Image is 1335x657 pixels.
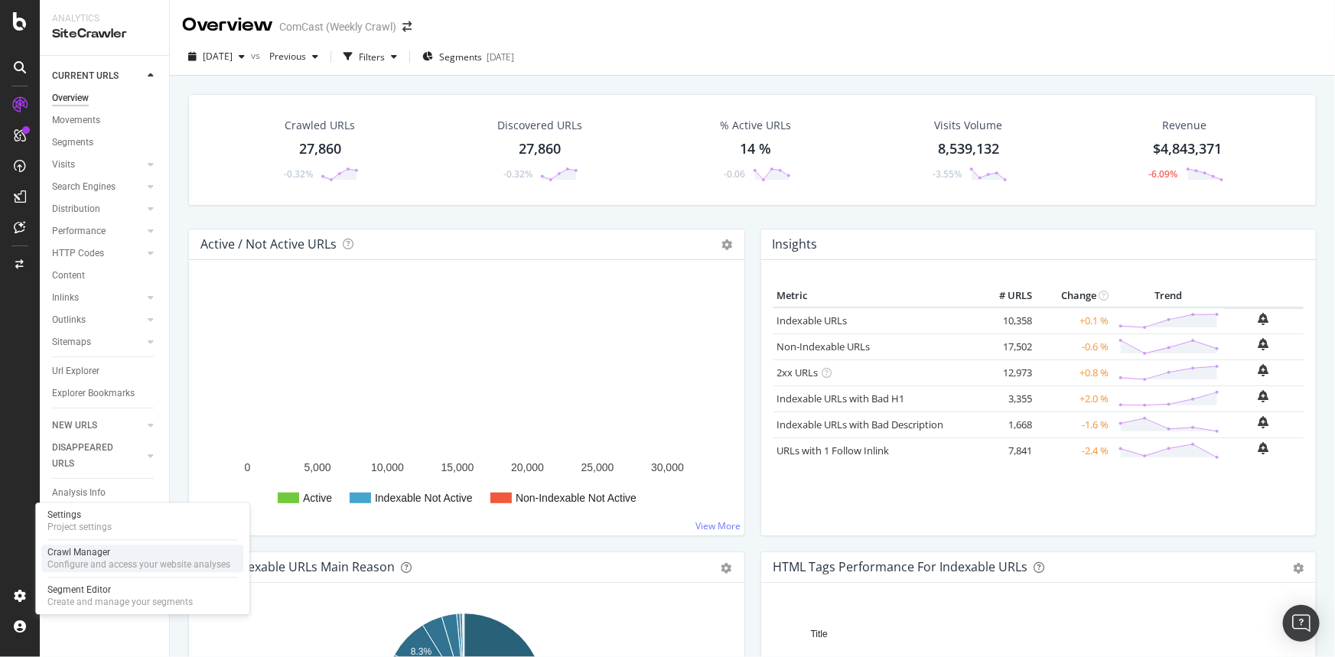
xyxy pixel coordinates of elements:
[1283,605,1320,642] div: Open Intercom Messenger
[52,334,143,350] a: Sitemaps
[52,418,143,434] a: NEW URLS
[52,135,93,151] div: Segments
[375,492,473,504] text: Indexable Not Active
[497,118,582,133] div: Discovered URLs
[52,312,143,328] a: Outlinks
[52,201,100,217] div: Distribution
[52,223,143,239] a: Performance
[1163,118,1207,133] span: Revenue
[52,485,158,501] a: Analysis Info
[52,268,85,284] div: Content
[52,418,97,434] div: NEW URLS
[773,285,975,307] th: Metric
[47,547,230,559] div: Crawl Manager
[975,437,1037,463] td: 7,841
[722,239,733,250] i: Options
[777,314,848,327] a: Indexable URLs
[303,492,332,504] text: Active
[1154,139,1223,158] span: $4,843,371
[200,234,337,255] h4: Active / Not Active URLs
[810,629,828,639] text: Title
[52,179,143,195] a: Search Engines
[52,135,158,151] a: Segments
[777,366,819,379] a: 2xx URLs
[935,118,1003,133] div: Visits Volume
[52,440,129,472] div: DISAPPEARED URLS
[52,268,158,284] a: Content
[245,461,251,473] text: 0
[1037,411,1113,437] td: -1.6 %
[975,359,1037,385] td: 12,973
[439,50,482,63] span: Segments
[52,246,104,262] div: HTTP Codes
[1037,333,1113,359] td: -0.6 %
[516,492,637,504] text: Non-Indexable Not Active
[52,385,158,402] a: Explorer Bookmarks
[52,246,143,262] a: HTTP Codes
[52,290,143,306] a: Inlinks
[279,19,396,34] div: ComCast (Weekly Crawl)
[371,461,404,473] text: 10,000
[1258,416,1269,428] div: bell-plus
[696,519,741,532] a: View More
[1258,390,1269,402] div: bell-plus
[1258,364,1269,376] div: bell-plus
[1037,359,1113,385] td: +0.8 %
[52,334,91,350] div: Sitemaps
[487,50,514,63] div: [DATE]
[1113,285,1223,307] th: Trend
[416,44,520,69] button: Segments[DATE]
[773,234,818,255] h4: Insights
[52,90,158,106] a: Overview
[47,584,193,597] div: Segment Editor
[933,168,962,181] div: -3.55%
[47,509,112,522] div: Settings
[52,385,135,402] div: Explorer Bookmarks
[52,440,143,472] a: DISAPPEARED URLS
[182,44,251,69] button: [DATE]
[777,392,905,405] a: Indexable URLs with Bad H1
[52,12,157,25] div: Analytics
[285,118,355,133] div: Crawled URLs
[975,385,1037,411] td: 3,355
[47,522,112,534] div: Project settings
[304,461,330,473] text: 5,000
[337,44,403,69] button: Filters
[182,12,273,38] div: Overview
[52,157,143,173] a: Visits
[1293,563,1304,574] div: gear
[47,597,193,609] div: Create and manage your segments
[52,90,89,106] div: Overview
[299,139,341,159] div: 27,860
[52,157,75,173] div: Visits
[724,168,745,181] div: -0.06
[52,312,86,328] div: Outlinks
[47,559,230,571] div: Configure and access your website analyses
[52,485,106,501] div: Analysis Info
[975,307,1037,334] td: 10,358
[1037,437,1113,463] td: -2.4 %
[777,418,944,431] a: Indexable URLs with Bad Description
[503,168,532,181] div: -0.32%
[41,545,243,573] a: Crawl ManagerConfigure and access your website analyses
[402,21,412,32] div: arrow-right-arrow-left
[201,559,395,574] div: Non-Indexable URLs Main Reason
[52,112,158,128] a: Movements
[52,363,99,379] div: Url Explorer
[52,68,143,84] a: CURRENT URLS
[52,363,158,379] a: Url Explorer
[740,139,771,159] div: 14 %
[581,461,614,473] text: 25,000
[511,461,544,473] text: 20,000
[52,25,157,43] div: SiteCrawler
[975,411,1037,437] td: 1,668
[777,444,890,457] a: URLs with 1 Follow Inlink
[52,201,143,217] a: Distribution
[975,285,1037,307] th: # URLS
[52,290,79,306] div: Inlinks
[201,285,727,523] svg: A chart.
[773,559,1028,574] div: HTML Tags Performance for Indexable URLs
[263,50,306,63] span: Previous
[777,340,871,353] a: Non-Indexable URLs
